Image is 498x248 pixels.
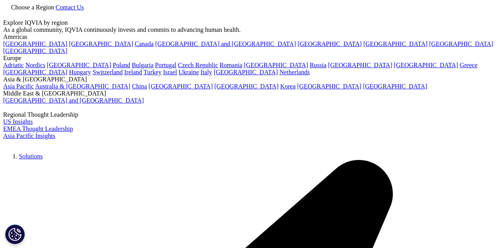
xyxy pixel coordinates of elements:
a: [GEOGRAPHIC_DATA] [429,40,493,47]
a: Russia [310,62,327,68]
a: [GEOGRAPHIC_DATA] [394,62,458,68]
a: Italy [200,69,212,75]
span: Choose a Region [11,4,54,11]
a: Turkey [144,69,162,75]
a: Canada [135,40,154,47]
a: Switzerland [93,69,122,75]
a: [GEOGRAPHIC_DATA] and [GEOGRAPHIC_DATA] [155,40,296,47]
a: Adriatic [3,62,24,68]
div: As a global community, IQVIA continuously invests and commits to advancing human health. [3,26,495,33]
a: Ukraine [179,69,199,75]
a: Israel [163,69,177,75]
button: Cookies Settings [5,224,25,244]
a: EMEA Thought Leadership [3,125,73,132]
a: [GEOGRAPHIC_DATA] [3,48,67,54]
div: Americas [3,33,495,40]
a: Portugal [155,62,176,68]
a: [GEOGRAPHIC_DATA] [298,40,362,47]
a: Nordics [25,62,45,68]
a: [GEOGRAPHIC_DATA] [47,62,111,68]
div: Europe [3,55,495,62]
a: [GEOGRAPHIC_DATA] [328,62,392,68]
a: Bulgaria [132,62,154,68]
a: [GEOGRAPHIC_DATA] [3,40,67,47]
a: Asia Pacific [3,83,34,90]
a: Australia & [GEOGRAPHIC_DATA] [35,83,130,90]
div: Middle East & [GEOGRAPHIC_DATA] [3,90,495,97]
div: Regional Thought Leadership [3,111,495,118]
div: Asia & [GEOGRAPHIC_DATA] [3,76,495,83]
a: [GEOGRAPHIC_DATA] [297,83,361,90]
a: [GEOGRAPHIC_DATA] and [GEOGRAPHIC_DATA] [3,97,144,104]
a: [GEOGRAPHIC_DATA] [148,83,213,90]
a: [GEOGRAPHIC_DATA] [214,69,278,75]
a: [GEOGRAPHIC_DATA] [363,40,428,47]
a: Solutions [19,153,43,160]
a: [GEOGRAPHIC_DATA] [69,40,133,47]
a: Contact Us [56,4,84,11]
a: [GEOGRAPHIC_DATA] [215,83,279,90]
div: Explore IQVIA by region [3,19,495,26]
a: China [132,83,147,90]
a: Asia Pacific Insights [3,132,55,139]
a: Korea [280,83,296,90]
a: Czech Republic [178,62,218,68]
a: Greece [460,62,478,68]
a: [GEOGRAPHIC_DATA] [244,62,308,68]
a: Netherlands [280,69,310,75]
a: Ireland [124,69,142,75]
a: Romania [220,62,243,68]
a: US Insights [3,118,33,125]
a: Poland [113,62,130,68]
a: Hungary [69,69,91,75]
a: [GEOGRAPHIC_DATA] [363,83,427,90]
a: [GEOGRAPHIC_DATA] [3,69,67,75]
